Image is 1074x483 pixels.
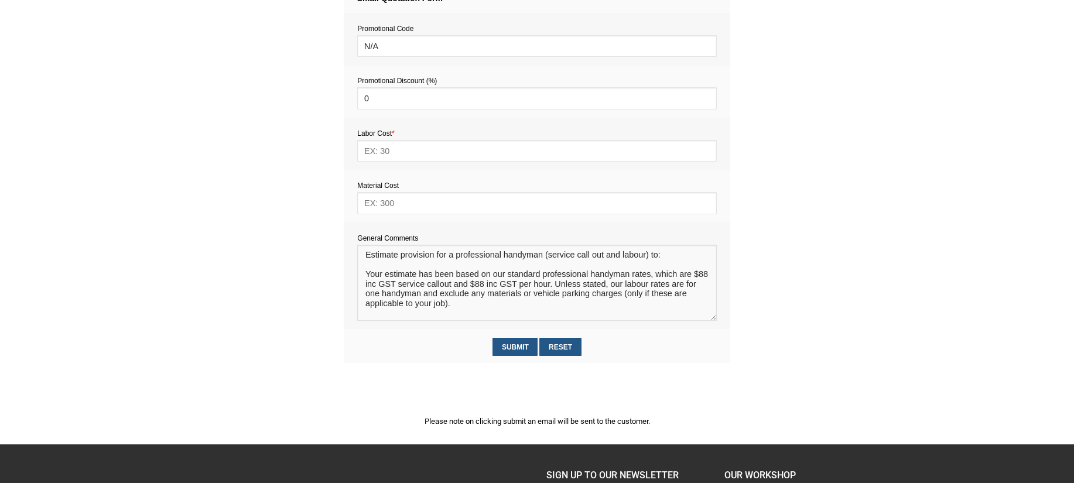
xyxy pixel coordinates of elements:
[539,338,581,356] input: Reset
[357,181,399,190] span: Material Cost
[357,140,716,162] input: EX: 30
[724,468,884,483] h4: Our Workshop
[357,234,418,242] span: General Comments
[357,192,716,214] input: EX: 300
[357,25,413,33] span: Promotional Code
[492,338,538,356] input: Submit
[344,415,730,427] p: Please note on clicking submit an email will be sent to the customer.
[357,77,437,85] span: Promotional Discount (%)
[546,468,706,483] h4: SIGN UP TO OUR NEWSLETTER
[357,129,394,138] span: Labor Cost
